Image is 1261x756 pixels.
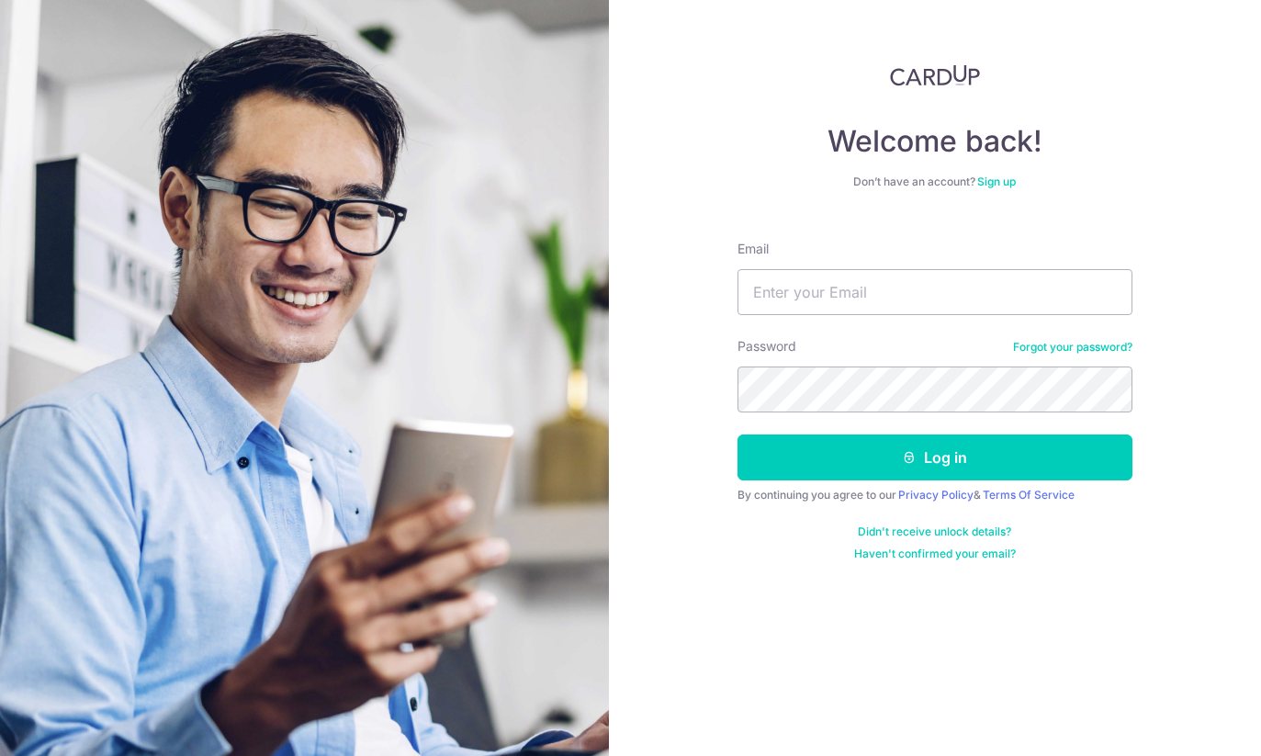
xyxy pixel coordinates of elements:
label: Email [737,240,769,258]
a: Forgot your password? [1013,340,1132,355]
img: CardUp Logo [890,64,980,86]
a: Didn't receive unlock details? [858,525,1011,539]
div: By continuing you agree to our & [737,488,1132,502]
h4: Welcome back! [737,123,1132,160]
a: Privacy Policy [898,488,974,502]
a: Terms Of Service [983,488,1075,502]
a: Haven't confirmed your email? [854,547,1016,561]
label: Password [737,337,796,355]
input: Enter your Email [737,269,1132,315]
a: Sign up [977,175,1016,188]
button: Log in [737,434,1132,480]
div: Don’t have an account? [737,175,1132,189]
